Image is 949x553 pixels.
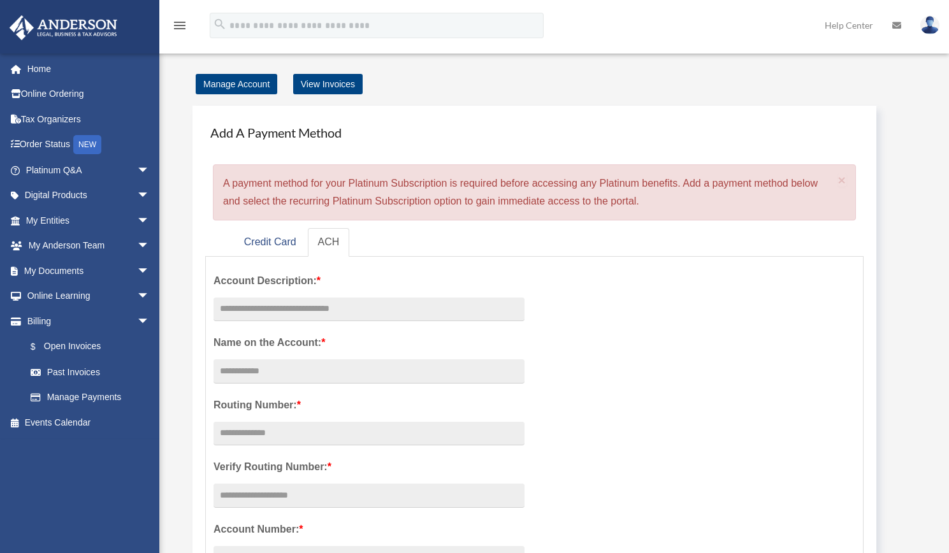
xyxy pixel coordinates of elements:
[18,385,163,410] a: Manage Payments
[9,208,169,233] a: My Entitiesarrow_drop_down
[234,228,307,257] a: Credit Card
[9,183,169,208] a: Digital Productsarrow_drop_down
[920,16,939,34] img: User Pic
[293,74,363,94] a: View Invoices
[213,17,227,31] i: search
[137,233,163,259] span: arrow_drop_down
[38,339,44,355] span: $
[9,132,169,158] a: Order StatusNEW
[9,82,169,107] a: Online Ordering
[205,118,864,147] h4: Add A Payment Method
[18,359,169,385] a: Past Invoices
[137,284,163,310] span: arrow_drop_down
[137,157,163,183] span: arrow_drop_down
[214,334,525,352] label: Name on the Account:
[214,396,525,414] label: Routing Number:
[9,233,169,259] a: My Anderson Teamarrow_drop_down
[308,228,350,257] a: ACH
[838,173,846,187] span: ×
[9,56,169,82] a: Home
[9,106,169,132] a: Tax Organizers
[73,135,101,154] div: NEW
[213,164,856,220] div: A payment method for your Platinum Subscription is required before accessing any Platinum benefit...
[214,272,525,290] label: Account Description:
[137,308,163,334] span: arrow_drop_down
[9,410,169,435] a: Events Calendar
[9,258,169,284] a: My Documentsarrow_drop_down
[137,258,163,284] span: arrow_drop_down
[838,173,846,187] button: Close
[6,15,121,40] img: Anderson Advisors Platinum Portal
[172,22,187,33] a: menu
[9,157,169,183] a: Platinum Q&Aarrow_drop_down
[9,284,169,309] a: Online Learningarrow_drop_down
[196,74,277,94] a: Manage Account
[214,521,525,538] label: Account Number:
[137,183,163,209] span: arrow_drop_down
[18,334,169,360] a: $Open Invoices
[137,208,163,234] span: arrow_drop_down
[172,18,187,33] i: menu
[214,458,525,476] label: Verify Routing Number:
[9,308,169,334] a: Billingarrow_drop_down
